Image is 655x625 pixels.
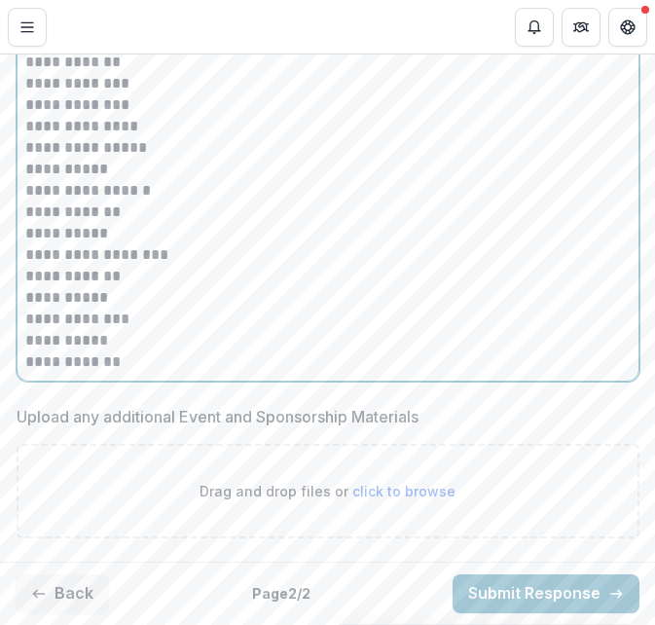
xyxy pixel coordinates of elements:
[515,8,554,47] button: Notifications
[8,8,47,47] button: Toggle Menu
[352,483,455,499] span: click to browse
[200,481,455,501] p: Drag and drop files or
[17,405,418,428] p: Upload any additional Event and Sponsorship Materials
[453,574,639,613] button: Submit Response
[16,574,109,613] button: Back
[608,8,647,47] button: Get Help
[252,583,310,604] p: Page 2 / 2
[562,8,600,47] button: Partners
